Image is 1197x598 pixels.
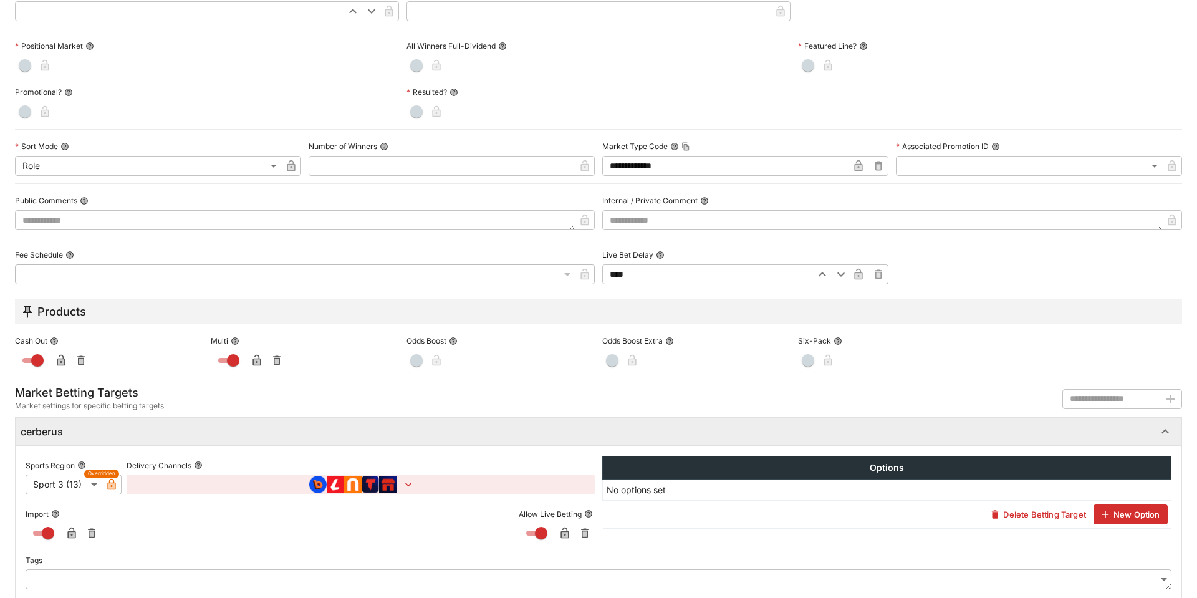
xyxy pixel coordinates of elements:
[231,337,239,345] button: Multi
[26,460,75,471] p: Sports Region
[449,88,458,97] button: Resulted?
[15,385,164,400] h5: Market Betting Targets
[15,400,164,412] span: Market settings for specific betting targets
[380,142,388,151] button: Number of Winners
[26,509,49,519] p: Import
[656,251,665,259] button: Live Bet Delay
[584,509,593,518] button: Allow Live Betting
[15,335,47,346] p: Cash Out
[15,249,63,260] p: Fee Schedule
[327,476,344,493] img: brand
[602,141,668,152] p: Market Type Code
[700,196,709,205] button: Internal / Private Comment
[362,476,379,493] img: brand
[15,41,83,51] p: Positional Market
[896,141,989,152] p: Associated Promotion ID
[859,42,868,51] button: Featured Line?
[88,470,115,478] span: Overridden
[309,476,327,493] img: brand
[519,509,582,519] p: Allow Live Betting
[344,476,362,493] img: brand
[406,87,447,97] p: Resulted?
[379,476,397,493] img: brand
[77,461,86,470] button: Sports Region
[798,335,831,346] p: Six-Pack
[406,335,446,346] p: Odds Boost
[211,335,228,346] p: Multi
[26,475,102,494] div: Sport 3 (13)
[21,425,63,438] h6: cerberus
[670,142,679,151] button: Market Type CodeCopy To Clipboard
[665,337,674,345] button: Odds Boost Extra
[80,196,89,205] button: Public Comments
[602,195,698,206] p: Internal / Private Comment
[127,460,191,471] p: Delivery Channels
[498,42,507,51] button: All Winners Full-Dividend
[449,337,458,345] button: Odds Boost
[194,461,203,470] button: Delivery Channels
[983,504,1093,524] button: Delete Betting Target
[60,142,69,151] button: Sort Mode
[37,304,86,319] h5: Products
[991,142,1000,151] button: Associated Promotion ID
[798,41,857,51] p: Featured Line?
[15,195,77,206] p: Public Comments
[15,87,62,97] p: Promotional?
[65,251,74,259] button: Fee Schedule
[834,337,842,345] button: Six-Pack
[603,480,1171,501] td: No options set
[602,249,653,260] p: Live Bet Delay
[406,41,496,51] p: All Winners Full-Dividend
[603,456,1171,480] th: Options
[681,142,690,151] button: Copy To Clipboard
[85,42,94,51] button: Positional Market
[15,156,281,176] div: Role
[1094,504,1168,524] button: New Option
[26,555,42,566] p: Tags
[602,335,663,346] p: Odds Boost Extra
[64,88,73,97] button: Promotional?
[15,141,58,152] p: Sort Mode
[50,337,59,345] button: Cash Out
[309,141,377,152] p: Number of Winners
